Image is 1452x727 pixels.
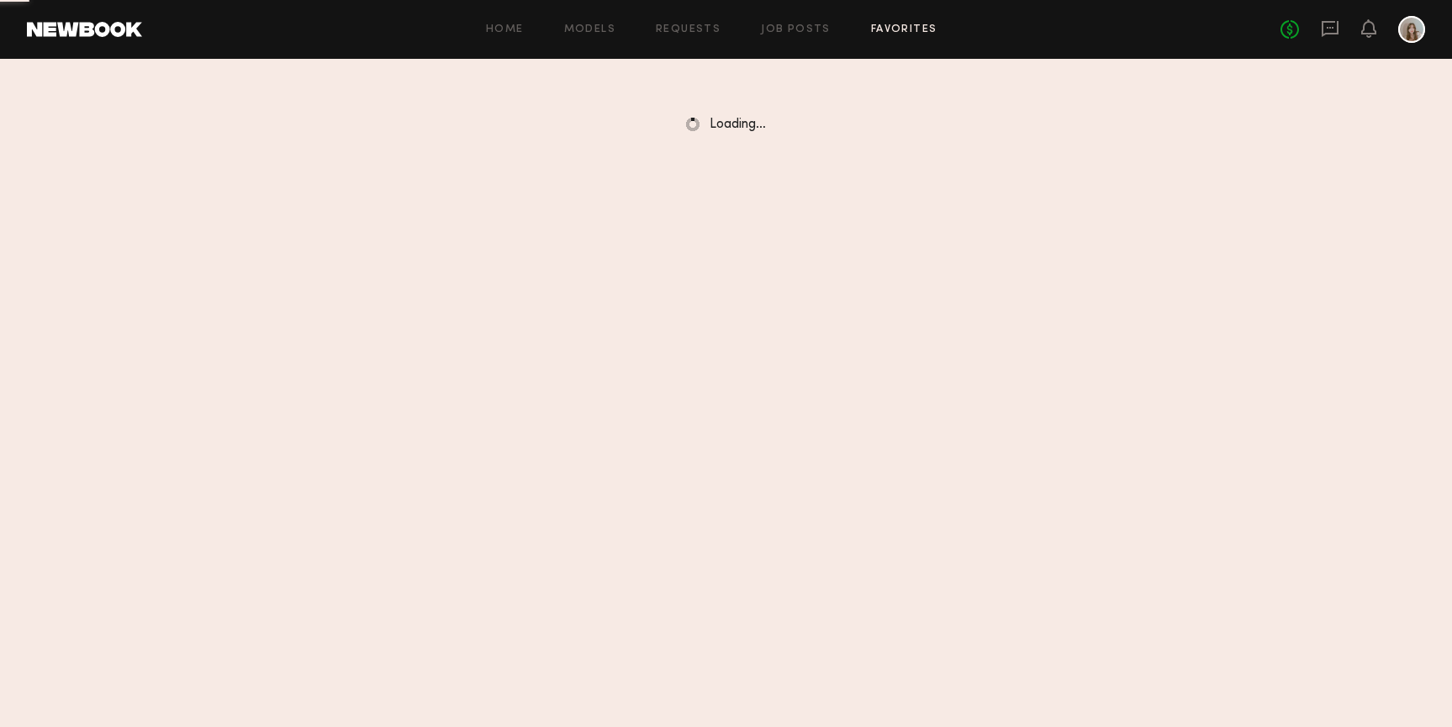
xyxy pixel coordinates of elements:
[1398,16,1425,43] a: B
[564,24,615,35] a: Models
[656,24,721,35] a: Requests
[871,24,937,35] a: Favorites
[761,24,831,35] a: Job Posts
[486,24,524,35] a: Home
[710,118,766,132] span: Loading…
